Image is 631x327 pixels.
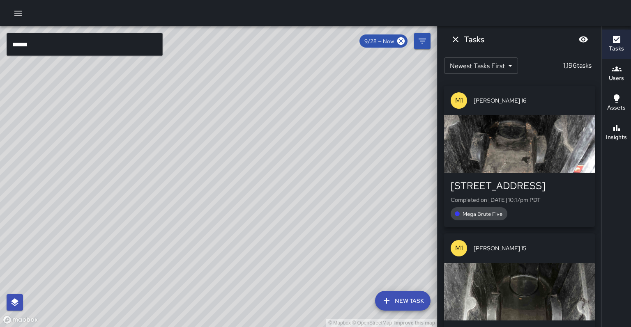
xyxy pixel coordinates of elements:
[375,291,431,311] button: New Task
[474,96,588,105] span: [PERSON_NAME] 16
[609,44,624,53] h6: Tasks
[414,33,431,49] button: Filters
[602,89,631,118] button: Assets
[455,243,463,253] p: M1
[447,31,464,48] button: Dismiss
[602,118,631,148] button: Insights
[606,133,627,142] h6: Insights
[607,103,626,112] h6: Assets
[359,38,399,45] span: 9/28 — Now
[458,210,507,217] span: Mega Brute Five
[444,86,595,227] button: M1[PERSON_NAME] 16[STREET_ADDRESS]Completed on [DATE] 10:17pm PDTMega Brute Five
[560,61,595,71] p: 1,196 tasks
[451,179,588,192] div: [STREET_ADDRESS]
[602,59,631,89] button: Users
[464,33,484,46] h6: Tasks
[359,34,408,48] div: 9/28 — Now
[455,96,463,105] p: M1
[575,31,592,48] button: Blur
[474,244,588,252] span: [PERSON_NAME] 15
[451,196,588,204] p: Completed on [DATE] 10:17pm PDT
[602,30,631,59] button: Tasks
[609,74,624,83] h6: Users
[444,57,518,74] div: Newest Tasks First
